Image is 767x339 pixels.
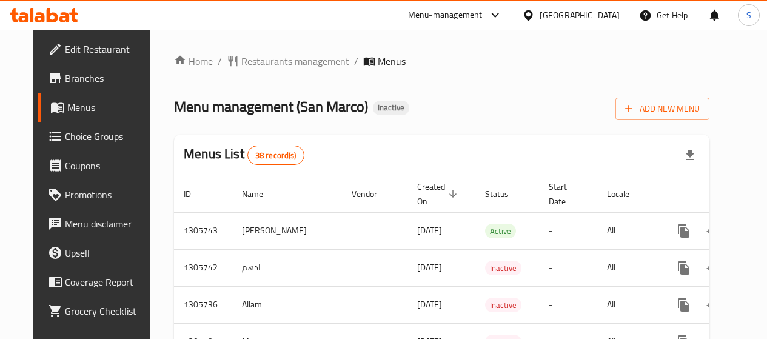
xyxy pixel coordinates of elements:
[174,54,709,69] nav: breadcrumb
[373,101,409,115] div: Inactive
[698,253,728,283] button: Change Status
[378,54,406,69] span: Menus
[65,42,152,56] span: Edit Restaurant
[65,158,152,173] span: Coupons
[38,238,161,267] a: Upsell
[247,146,304,165] div: Total records count
[669,290,698,320] button: more
[38,35,161,64] a: Edit Restaurant
[417,260,442,275] span: [DATE]
[184,187,207,201] span: ID
[65,71,152,86] span: Branches
[539,212,597,249] td: -
[184,145,304,165] h2: Menus List
[65,187,152,202] span: Promotions
[241,54,349,69] span: Restaurants management
[417,297,442,312] span: [DATE]
[38,267,161,297] a: Coverage Report
[549,180,583,209] span: Start Date
[675,141,705,170] div: Export file
[485,187,524,201] span: Status
[669,253,698,283] button: more
[539,286,597,323] td: -
[597,286,660,323] td: All
[174,93,368,120] span: Menu management ( San Marco )
[38,180,161,209] a: Promotions
[174,54,213,69] a: Home
[65,216,152,231] span: Menu disclaimer
[67,100,152,115] span: Menus
[38,297,161,326] a: Grocery Checklist
[38,64,161,93] a: Branches
[65,304,152,318] span: Grocery Checklist
[65,129,152,144] span: Choice Groups
[408,8,483,22] div: Menu-management
[65,275,152,289] span: Coverage Report
[373,102,409,113] span: Inactive
[698,290,728,320] button: Change Status
[540,8,620,22] div: [GEOGRAPHIC_DATA]
[417,223,442,238] span: [DATE]
[597,249,660,286] td: All
[354,54,358,69] li: /
[38,209,161,238] a: Menu disclaimer
[669,216,698,246] button: more
[232,212,342,249] td: [PERSON_NAME]
[417,180,461,209] span: Created On
[615,98,709,120] button: Add New Menu
[38,122,161,151] a: Choice Groups
[746,8,751,22] span: S
[174,286,232,323] td: 1305736
[232,249,342,286] td: ادهم
[38,93,161,122] a: Menus
[539,249,597,286] td: -
[485,261,521,275] span: Inactive
[625,101,700,116] span: Add New Menu
[218,54,222,69] li: /
[597,212,660,249] td: All
[174,212,232,249] td: 1305743
[38,151,161,180] a: Coupons
[485,298,521,312] span: Inactive
[698,216,728,246] button: Change Status
[352,187,393,201] span: Vendor
[485,224,516,238] span: Active
[242,187,279,201] span: Name
[248,150,304,161] span: 38 record(s)
[232,286,342,323] td: Allam
[607,187,645,201] span: Locale
[65,246,152,260] span: Upsell
[227,54,349,69] a: Restaurants management
[174,249,232,286] td: 1305742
